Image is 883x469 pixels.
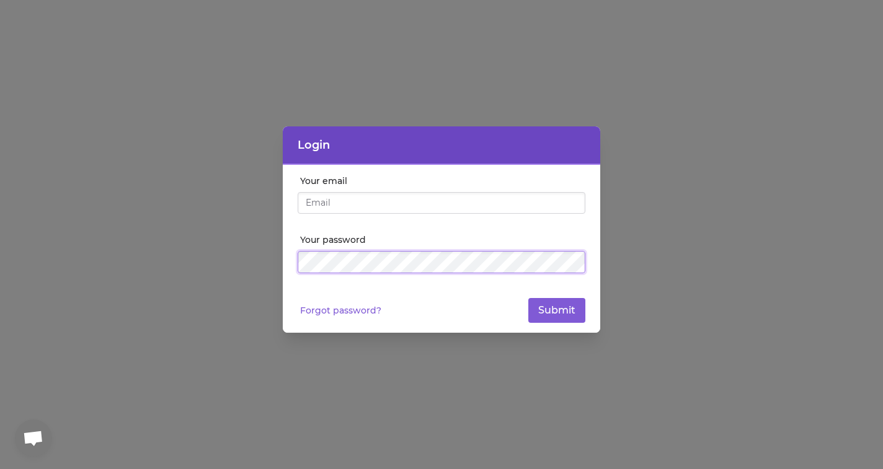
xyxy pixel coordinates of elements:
[15,419,52,457] div: Open chat
[300,234,585,246] label: Your password
[298,192,585,214] input: Email
[283,126,600,165] header: Login
[300,304,381,317] a: Forgot password?
[300,175,585,187] label: Your email
[528,298,585,323] button: Submit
